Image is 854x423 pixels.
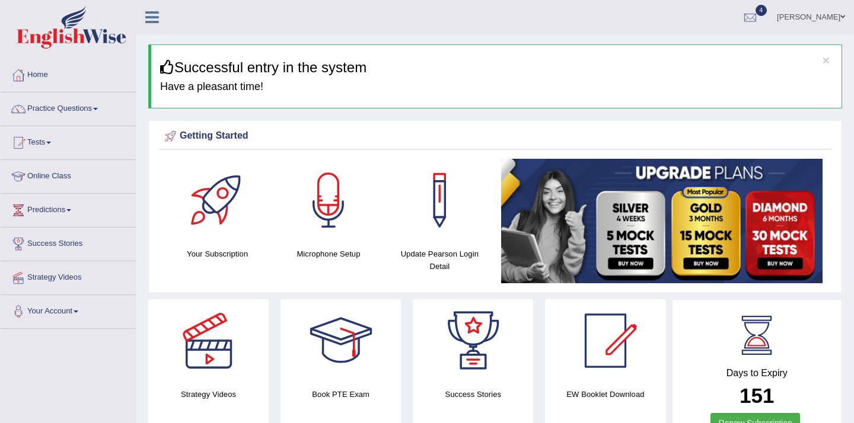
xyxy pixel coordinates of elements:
a: Online Class [1,160,136,190]
a: Your Account [1,295,136,325]
a: Strategy Videos [1,261,136,291]
h4: Days to Expiry [686,368,829,379]
h4: Microphone Setup [279,248,378,260]
h4: Strategy Videos [148,388,269,400]
a: Success Stories [1,227,136,257]
div: Getting Started [162,127,828,145]
a: Predictions [1,194,136,223]
h4: Book PTE Exam [281,388,401,400]
button: × [823,54,830,66]
img: small5.jpg [501,159,823,283]
h4: Your Subscription [168,248,267,260]
a: Tests [1,126,136,156]
h4: Success Stories [413,388,533,400]
a: Practice Questions [1,92,136,122]
h4: EW Booklet Download [545,388,665,400]
h3: Successful entry in the system [160,60,833,75]
b: 151 [740,384,774,407]
h4: Update Pearson Login Detail [390,248,489,273]
span: 4 [756,5,767,16]
h4: Have a pleasant time! [160,81,833,93]
a: Home [1,59,136,88]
